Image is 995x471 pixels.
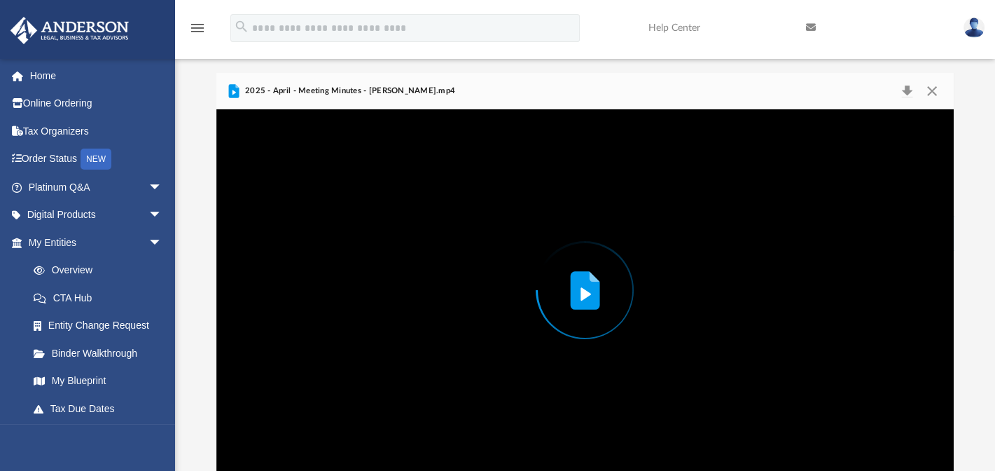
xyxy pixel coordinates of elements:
[81,149,111,170] div: NEW
[20,284,183,312] a: CTA Hub
[20,367,176,395] a: My Blueprint
[148,228,176,257] span: arrow_drop_down
[895,81,920,101] button: Download
[234,19,249,34] i: search
[10,117,183,145] a: Tax Organizers
[148,423,176,451] span: arrow_drop_down
[20,339,183,367] a: Binder Walkthrough
[20,257,183,285] a: Overview
[10,228,183,257] a: My Entitiesarrow_drop_down
[10,423,176,451] a: My [PERSON_NAME] Teamarrow_drop_down
[6,17,133,44] img: Anderson Advisors Platinum Portal
[919,81,945,101] button: Close
[10,201,183,229] a: Digital Productsarrow_drop_down
[148,173,176,202] span: arrow_drop_down
[10,62,183,90] a: Home
[20,395,183,423] a: Tax Due Dates
[10,173,183,201] a: Platinum Q&Aarrow_drop_down
[242,85,456,97] span: 2025 - April - Meeting Minutes - [PERSON_NAME].mp4
[148,201,176,230] span: arrow_drop_down
[20,312,183,340] a: Entity Change Request
[10,145,183,174] a: Order StatusNEW
[963,18,984,38] img: User Pic
[10,90,183,118] a: Online Ordering
[189,20,206,36] i: menu
[189,27,206,36] a: menu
